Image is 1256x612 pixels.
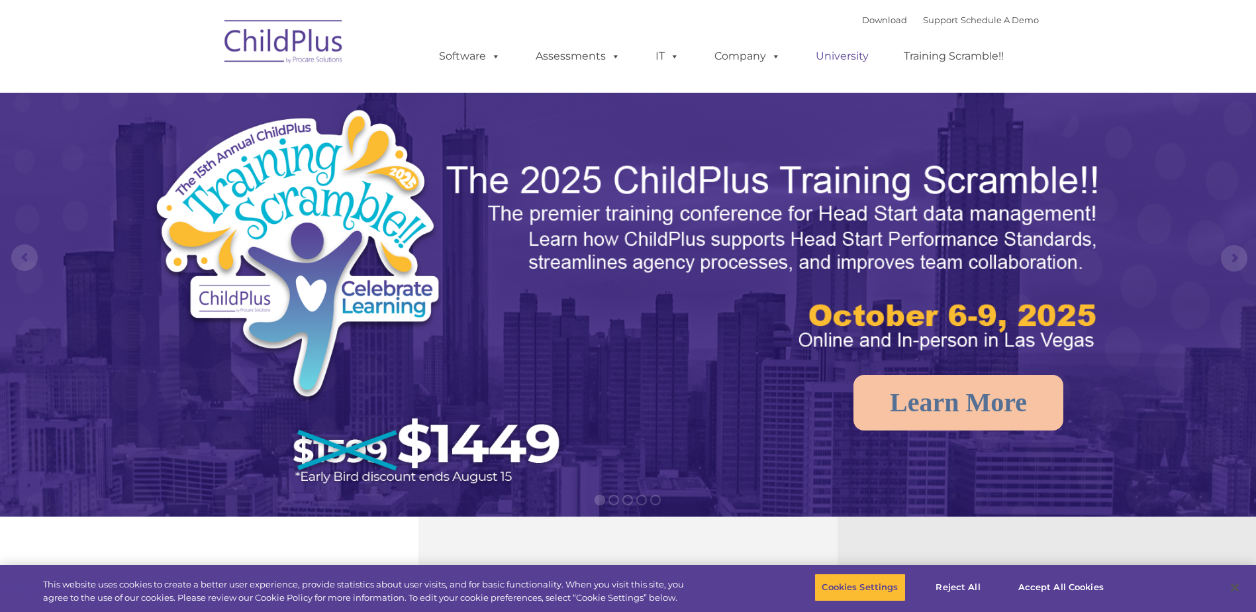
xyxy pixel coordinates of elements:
[701,43,794,70] a: Company
[862,15,1039,25] font: |
[814,574,905,601] button: Cookies Settings
[1220,573,1249,602] button: Close
[184,142,240,152] span: Phone number
[522,43,634,70] a: Assessments
[923,15,958,25] a: Support
[802,43,882,70] a: University
[917,574,1000,601] button: Reject All
[426,43,514,70] a: Software
[961,15,1039,25] a: Schedule A Demo
[218,11,350,77] img: ChildPlus by Procare Solutions
[862,15,907,25] a: Download
[853,375,1063,431] a: Learn More
[1011,574,1111,601] button: Accept All Cookies
[642,43,693,70] a: IT
[184,87,224,97] span: Last name
[43,578,691,604] div: This website uses cookies to create a better user experience, provide statistics about user visit...
[891,43,1017,70] a: Training Scramble!!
